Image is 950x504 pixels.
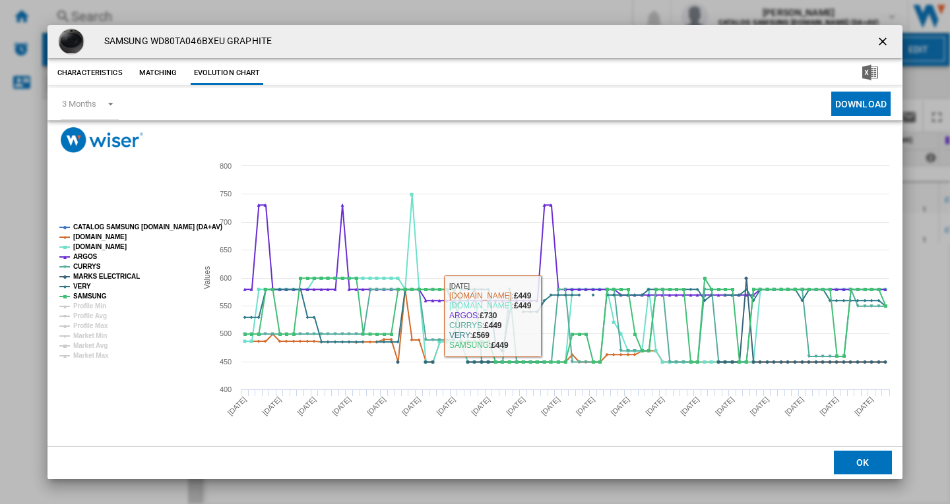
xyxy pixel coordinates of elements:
tspan: [DATE] [435,395,457,417]
button: Evolution chart [191,61,264,85]
tspan: [DATE] [400,395,422,417]
tspan: [DATE] [749,395,771,417]
tspan: Profile Avg [73,312,107,320]
tspan: 650 [220,246,232,254]
md-dialog: Product popup [47,25,902,479]
tspan: Profile Min [73,302,106,310]
tspan: [DATE] [261,395,283,417]
tspan: [DATE] [609,395,631,417]
img: excel-24x24.png [862,65,878,80]
tspan: [DATE] [853,395,875,417]
button: OK [834,451,892,474]
tspan: 550 [220,302,232,310]
tspan: [DATE] [818,395,840,417]
tspan: SAMSUNG [73,293,107,300]
tspan: 750 [220,190,232,198]
tspan: [DATE] [679,395,701,417]
tspan: [DOMAIN_NAME] [73,243,127,250]
tspan: [DATE] [365,395,387,417]
tspan: CATALOG SAMSUNG [DOMAIN_NAME] (DA+AV) [73,223,222,231]
tspan: [DATE] [505,395,526,417]
tspan: [DATE] [331,395,352,417]
tspan: 500 [220,329,232,337]
tspan: [DATE] [575,395,596,417]
tspan: 800 [220,162,232,170]
div: 3 Months [62,99,96,109]
tspan: [DATE] [783,395,805,417]
img: logo_wiser_300x94.png [61,127,143,153]
tspan: Values [203,266,212,289]
button: getI18NText('BUTTONS.CLOSE_DIALOG') [871,28,897,55]
tspan: [DATE] [226,395,248,417]
tspan: 400 [220,385,232,393]
tspan: [DATE] [714,395,736,417]
tspan: 600 [220,274,232,282]
img: 8599616_R_Z001A [58,28,84,55]
h4: SAMSUNG WD80TA046BXEU GRAPHITE [98,35,272,48]
ng-md-icon: getI18NText('BUTTONS.CLOSE_DIALOG') [876,35,892,51]
tspan: 450 [220,358,232,366]
tspan: [DATE] [296,395,317,417]
button: Characteristics [54,61,126,85]
tspan: [DOMAIN_NAME] [73,233,127,240]
tspan: Profile Max [73,322,108,329]
tspan: [DATE] [644,395,666,417]
button: Download [831,92,891,116]
tspan: [DATE] [470,395,491,417]
tspan: VERY [73,283,91,290]
button: Matching [129,61,187,85]
tspan: [DATE] [540,395,561,417]
tspan: ARGOS [73,253,98,260]
tspan: CURRYS [73,263,101,270]
tspan: Market Max [73,352,109,359]
tspan: Market Avg [73,342,108,349]
button: Download in Excel [841,61,899,85]
tspan: Market Min [73,332,107,339]
tspan: 700 [220,218,232,226]
tspan: MARKS ELECTRICAL [73,273,140,280]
